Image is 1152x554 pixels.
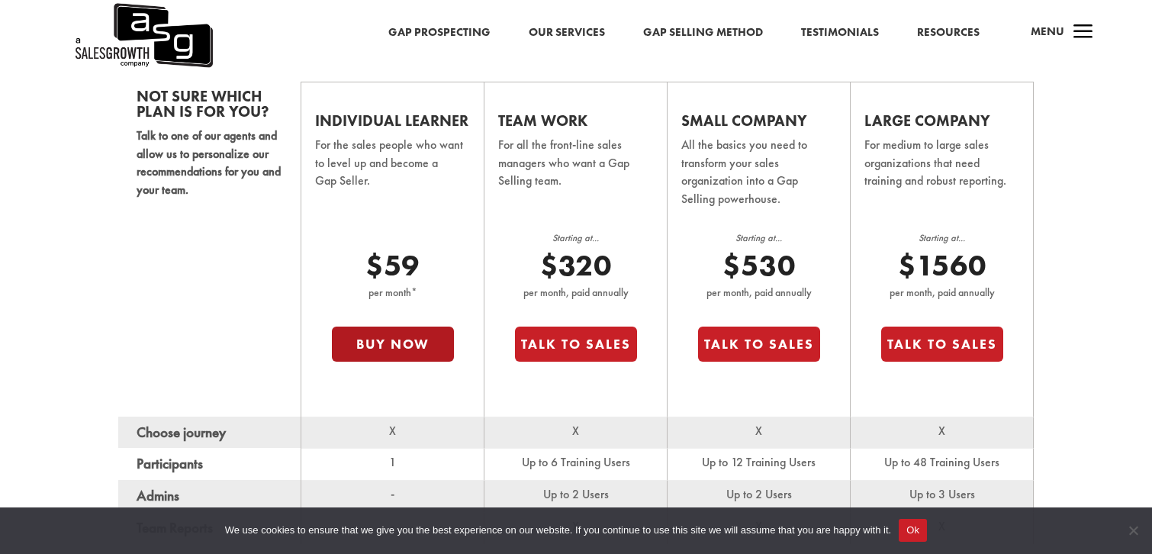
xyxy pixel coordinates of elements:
[225,523,891,538] span: We use cookies to ensure that we give you the best experience on our website. If you continue to ...
[668,480,851,512] td: Up to 2 Users
[515,248,637,284] p: $320
[332,284,454,302] p: per month*
[851,448,1034,480] td: Up to 48 Training Users
[698,284,820,302] p: per month, paid annually
[917,23,980,43] a: Resources
[643,23,763,43] a: Gap Selling Method
[515,327,637,362] button: Talk to Sales
[315,136,470,211] p: For the sales people who want to level up and become a Gap Seller.
[881,327,1003,362] button: Talk to Sales
[755,423,762,439] span: X
[515,284,637,302] p: per month, paid annually
[668,448,851,480] td: Up to 12 Training Users
[864,113,1019,136] h2: Large Company
[301,448,484,480] td: 1
[498,113,653,136] h2: Team Work
[681,113,836,136] h2: Small Company
[572,423,579,439] span: X
[1068,18,1099,48] span: a
[881,284,1003,302] p: per month, paid annually
[801,23,879,43] a: Testimonials
[698,327,820,362] button: Talk to Sales
[864,136,1019,211] p: For medium to large sales organizations that need training and robust reporting.
[881,230,1003,248] p: Starting at...
[698,248,820,284] p: $530
[137,89,282,127] h2: Not sure which plan is for you?
[315,113,470,136] h2: Individual Learner
[498,136,653,211] p: For all the front-line sales managers who want a Gap Selling team.
[301,480,484,512] td: -
[529,23,605,43] a: Our Services
[484,448,668,480] td: Up to 6 Training Users
[515,230,637,248] p: Starting at...
[938,423,945,439] span: X
[698,230,820,248] p: Starting at...
[484,480,668,512] td: Up to 2 Users
[118,480,301,512] th: Admins
[137,127,282,199] p: Talk to one of our agents and allow us to personalize our recommendations for you and your team.
[681,136,836,230] p: All the basics you need to transform your sales organization into a Gap Selling powerhouse.
[389,423,396,439] span: X
[118,448,301,480] th: Participants
[118,417,301,449] th: Choose journey
[332,248,454,284] p: $59
[332,327,454,362] button: Buy Now
[388,23,491,43] a: Gap Prospecting
[1125,523,1141,538] span: No
[881,248,1003,284] p: $1560
[899,519,927,542] button: Ok
[1031,24,1064,39] span: Menu
[851,480,1034,512] td: Up to 3 Users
